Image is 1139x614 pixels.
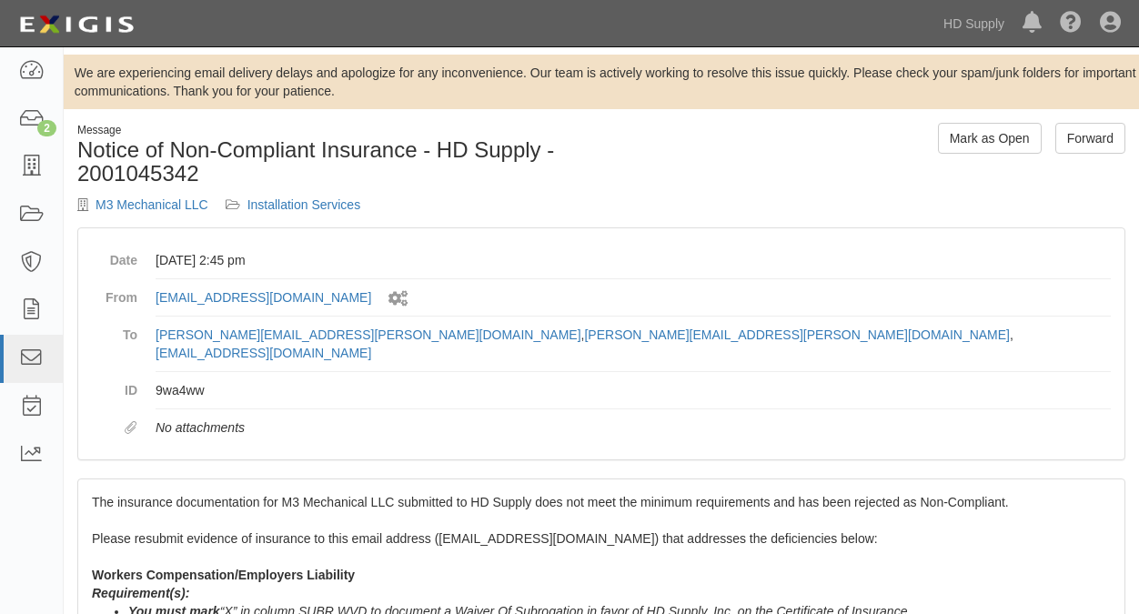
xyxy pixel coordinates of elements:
[934,5,1013,42] a: HD Supply
[156,290,371,305] a: [EMAIL_ADDRESS][DOMAIN_NAME]
[77,138,588,186] h1: Notice of Non-Compliant Insurance - HD Supply - 2001045342
[96,197,208,212] a: M3 Mechanical LLC
[77,123,588,138] div: Message
[92,372,137,399] dt: ID
[92,242,137,269] dt: Date
[92,586,189,600] b: Requirement(s):
[584,327,1010,342] a: [PERSON_NAME][EMAIL_ADDRESS][PERSON_NAME][DOMAIN_NAME]
[37,120,56,136] div: 2
[938,123,1042,154] a: Mark as Open
[125,422,137,435] i: Attachments
[156,317,1111,372] dd: , ,
[1055,123,1125,154] a: Forward
[92,279,137,307] dt: From
[156,346,371,360] a: [EMAIL_ADDRESS][DOMAIN_NAME]
[156,372,1111,409] dd: 9wa4ww
[156,242,1111,279] dd: [DATE] 2:45 pm
[92,568,355,582] strong: Workers Compensation/Employers Liability
[1060,13,1082,35] i: Help Center - Complianz
[156,327,581,342] a: [PERSON_NAME][EMAIL_ADDRESS][PERSON_NAME][DOMAIN_NAME]
[64,64,1139,100] div: We are experiencing email delivery delays and apologize for any inconvenience. Our team is active...
[92,317,137,344] dt: To
[247,197,361,212] a: Installation Services
[14,8,139,41] img: logo-5460c22ac91f19d4615b14bd174203de0afe785f0fc80cf4dbbc73dc1793850b.png
[388,291,408,307] i: Sent by system workflow
[156,420,245,435] em: No attachments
